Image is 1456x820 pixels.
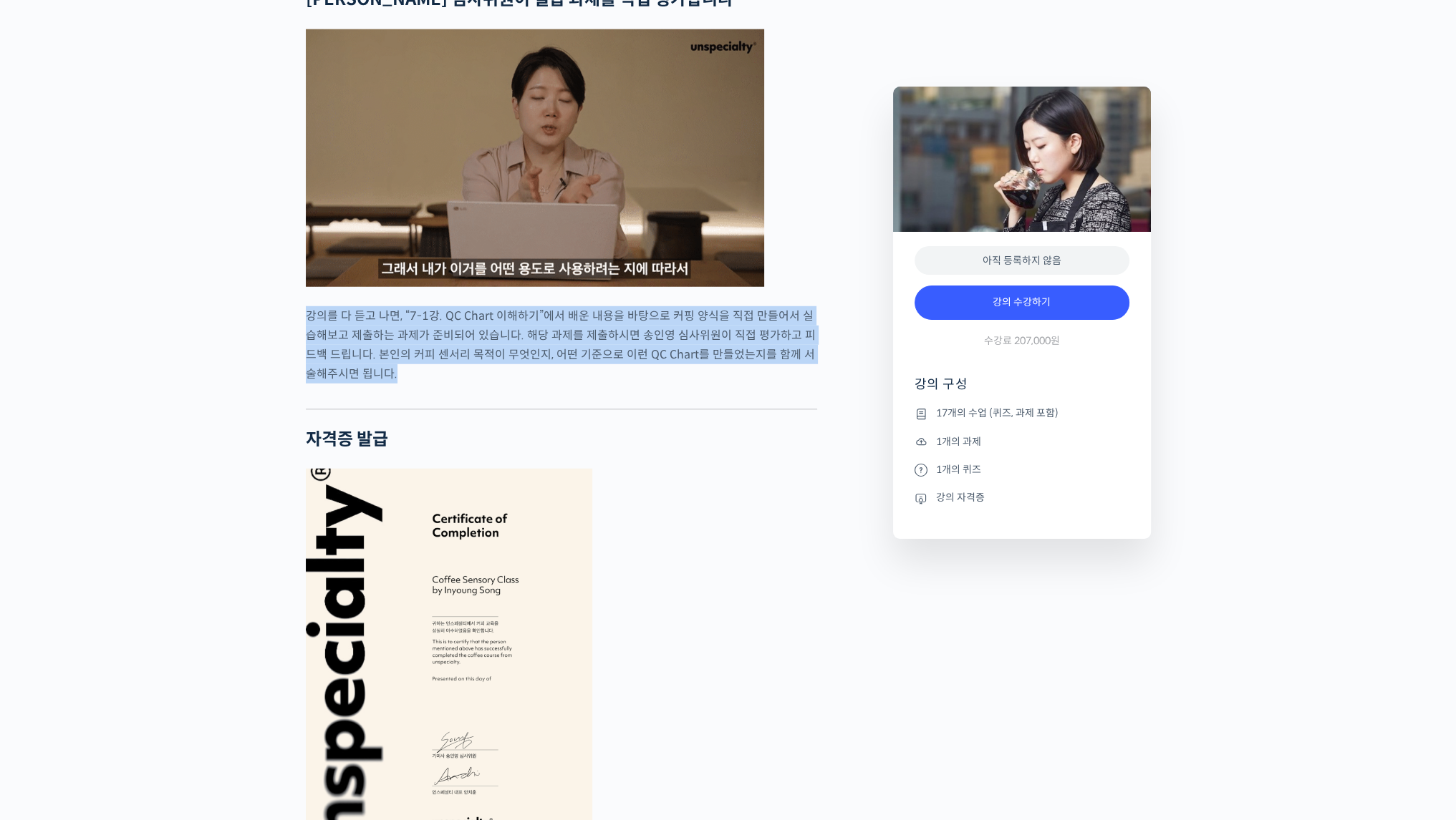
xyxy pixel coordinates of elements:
a: 대화 [95,454,185,489]
li: 강의 자격증 [915,489,1129,507]
h4: 강의 구성 [915,376,1129,404]
span: 홈 [45,475,54,487]
span: 수강료 207,000원 [984,334,1060,348]
a: 강의 수강하기 [915,285,1129,320]
li: 1개의 과제 [915,433,1129,450]
p: 강의를 다 듣고 나면, “7-1강. QC Chart 이해하기”에서 배운 내용을 바탕으로 커핑 양식을 직접 만들어서 실습해보고 제출하는 과제가 준비되어 있습니다. 해당 과제를 ... [306,306,817,384]
a: 설정 [185,454,275,489]
li: 1개의 퀴즈 [915,461,1129,478]
span: 설정 [221,475,238,487]
li: 17개의 수업 (퀴즈, 과제 포함) [915,405,1129,422]
strong: 자격증 발급 [306,429,388,450]
span: 대화 [131,476,148,487]
a: 홈 [4,454,95,489]
div: 아직 등록하지 않음 [915,246,1129,275]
